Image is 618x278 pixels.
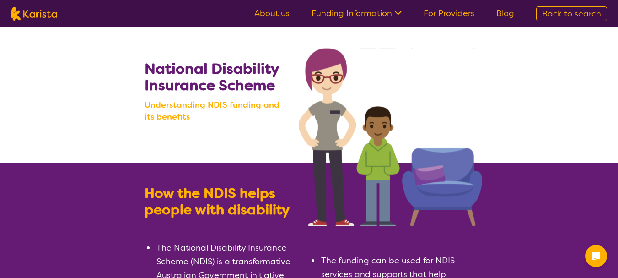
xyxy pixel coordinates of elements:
[542,8,601,19] span: Back to search
[11,7,57,21] img: Karista logo
[145,99,290,123] b: Understanding NDIS funding and its benefits
[299,48,482,226] img: Search NDIS services with Karista
[536,6,607,21] a: Back to search
[424,8,474,19] a: For Providers
[496,8,514,19] a: Blog
[254,8,290,19] a: About us
[312,8,402,19] a: Funding Information
[145,59,279,95] b: National Disability Insurance Scheme
[145,184,290,219] b: How the NDIS helps people with disability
